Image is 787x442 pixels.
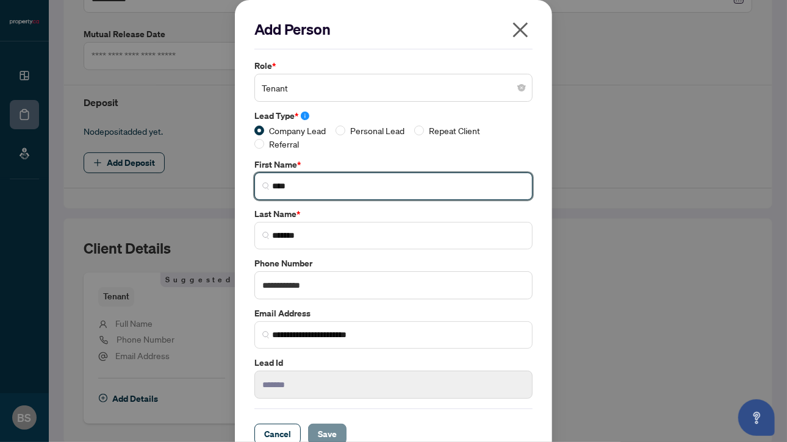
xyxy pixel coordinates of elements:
span: info-circle [301,112,309,120]
h2: Add Person [254,20,533,39]
label: Email Address [254,307,533,320]
label: Last Name [254,207,533,221]
span: Company Lead [264,124,331,137]
span: Referral [264,137,304,151]
label: Lead Id [254,356,533,369]
img: search_icon [262,182,270,190]
img: search_icon [262,331,270,338]
label: Role [254,59,533,73]
span: Personal Lead [345,124,409,137]
span: close-circle [518,84,525,91]
label: Lead Type [254,109,533,123]
label: First Name [254,158,533,171]
span: Repeat Client [424,124,485,137]
span: close [511,20,530,40]
label: Phone Number [254,257,533,270]
button: Open asap [738,399,775,436]
span: Tenant [262,76,525,99]
img: search_icon [262,232,270,239]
